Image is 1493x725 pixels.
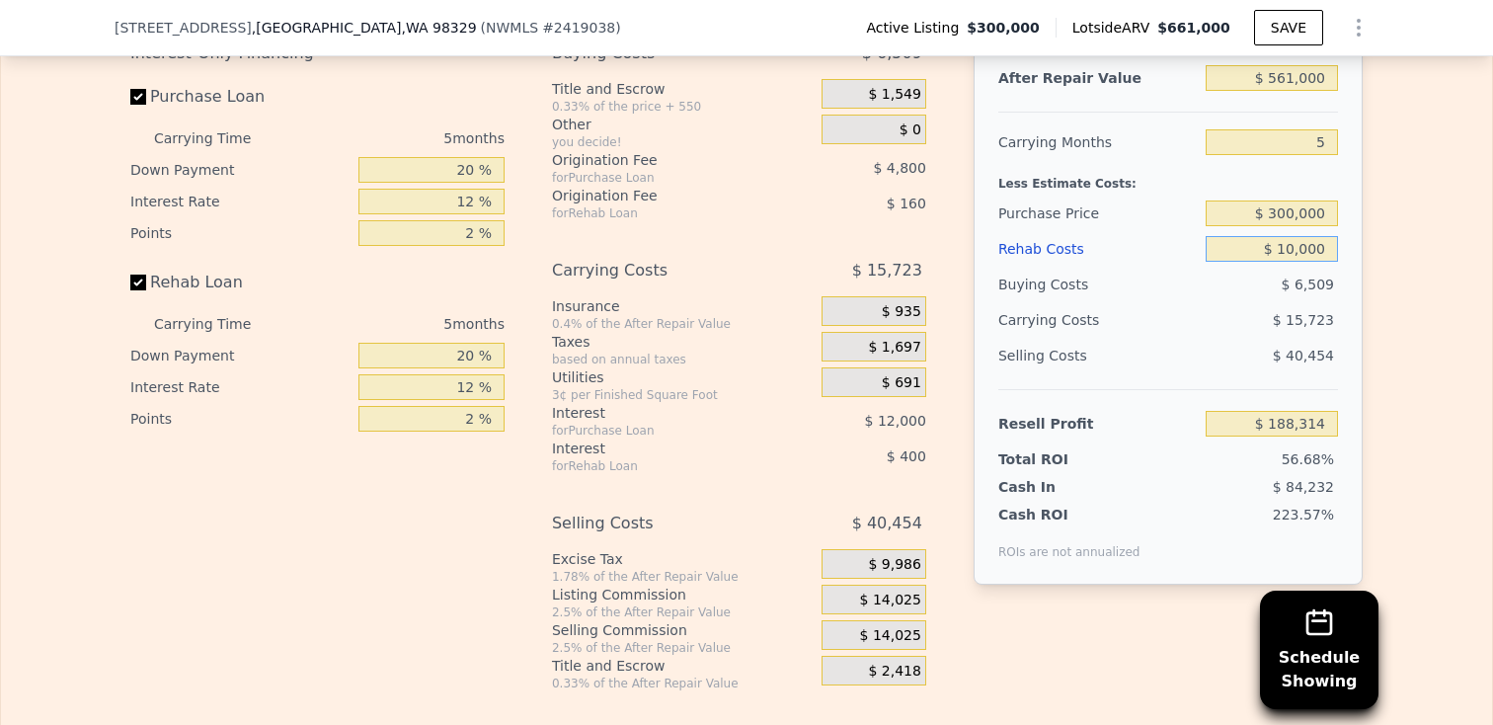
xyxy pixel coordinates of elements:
div: Cash ROI [998,505,1140,524]
div: 2.5% of the After Repair Value [552,604,814,620]
span: Active Listing [866,18,967,38]
span: $ 1,697 [868,339,920,357]
span: $ 691 [882,374,921,392]
div: 1.78% of the After Repair Value [552,569,814,585]
div: 5 months [290,122,505,154]
div: for Purchase Loan [552,170,772,186]
div: Interest [552,439,772,458]
div: Carrying Time [154,308,282,340]
div: Resell Profit [998,406,1198,442]
span: $ 40,454 [1273,348,1334,363]
span: $ 15,723 [852,253,922,288]
span: $ 0 [900,121,921,139]
input: Purchase Loan [130,89,146,105]
span: $ 15,723 [1273,312,1334,328]
span: 56.68% [1282,451,1334,467]
div: ROIs are not annualized [998,524,1140,560]
div: Points [130,403,351,435]
div: ( ) [481,18,621,38]
div: Selling Costs [998,338,1198,373]
span: Lotside ARV [1072,18,1157,38]
div: 0.33% of the After Repair Value [552,676,814,691]
div: 5 months [290,308,505,340]
div: Utilities [552,367,814,387]
div: Rehab Costs [998,231,1198,267]
div: Origination Fee [552,150,772,170]
div: 3¢ per Finished Square Foot [552,387,814,403]
div: Down Payment [130,340,351,371]
span: $ 2,418 [868,663,920,681]
span: NWMLS [486,20,538,36]
div: After Repair Value [998,60,1198,96]
span: $ 40,454 [852,506,922,541]
span: $ 12,000 [865,413,926,429]
span: , [GEOGRAPHIC_DATA] [252,18,477,38]
div: based on annual taxes [552,352,814,367]
div: Interest Rate [130,186,351,217]
div: Origination Fee [552,186,772,205]
div: Carrying Costs [552,253,772,288]
div: Interest Rate [130,371,351,403]
div: Cash In [998,477,1122,497]
span: $ 14,025 [860,627,921,645]
div: Purchase Price [998,196,1198,231]
div: you decide! [552,134,814,150]
div: Carrying Costs [998,302,1122,338]
div: Selling Costs [552,506,772,541]
div: Carrying Months [998,124,1198,160]
div: for Purchase Loan [552,423,772,439]
div: Listing Commission [552,585,814,604]
div: Other [552,115,814,134]
span: $300,000 [967,18,1040,38]
span: $ 6,509 [1282,277,1334,292]
div: Title and Escrow [552,79,814,99]
span: $ 935 [882,303,921,321]
button: Show Options [1339,8,1378,47]
span: $ 160 [887,196,926,211]
button: ScheduleShowing [1260,591,1378,709]
span: $ 84,232 [1273,479,1334,495]
label: Rehab Loan [130,265,351,300]
div: Down Payment [130,154,351,186]
div: Selling Commission [552,620,814,640]
span: # 2419038 [542,20,615,36]
span: $ 1,549 [868,86,920,104]
div: Buying Costs [998,267,1198,302]
label: Purchase Loan [130,79,351,115]
div: 2.5% of the After Repair Value [552,640,814,656]
div: Total ROI [998,449,1122,469]
span: $ 9,986 [868,556,920,574]
div: for Rehab Loan [552,458,772,474]
div: Interest [552,403,772,423]
div: Less Estimate Costs: [998,160,1338,196]
div: Carrying Time [154,122,282,154]
span: $ 400 [887,448,926,464]
div: Taxes [552,332,814,352]
button: SAVE [1254,10,1323,45]
input: Rehab Loan [130,275,146,290]
div: Insurance [552,296,814,316]
div: Excise Tax [552,549,814,569]
div: Points [130,217,351,249]
span: [STREET_ADDRESS] [115,18,252,38]
span: $ 4,800 [873,160,925,176]
div: 0.33% of the price + 550 [552,99,814,115]
div: 0.4% of the After Repair Value [552,316,814,332]
span: , WA 98329 [401,20,476,36]
span: $661,000 [1157,20,1230,36]
span: 223.57% [1273,507,1334,523]
div: Title and Escrow [552,656,814,676]
div: for Rehab Loan [552,205,772,221]
span: $ 14,025 [860,592,921,609]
